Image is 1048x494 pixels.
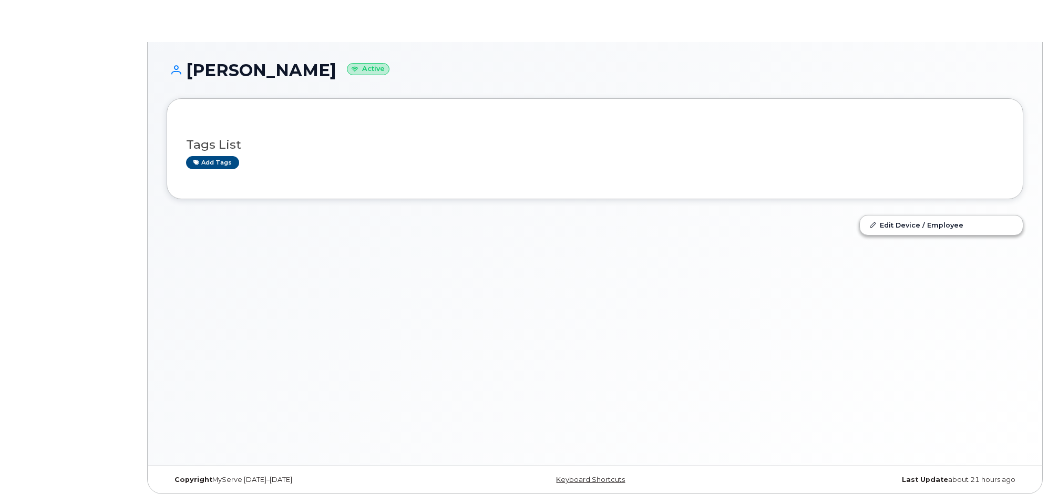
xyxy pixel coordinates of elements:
[556,476,625,483] a: Keyboard Shortcuts
[347,63,389,75] small: Active
[167,476,452,484] div: MyServe [DATE]–[DATE]
[738,476,1023,484] div: about 21 hours ago
[167,61,1023,79] h1: [PERSON_NAME]
[902,476,948,483] strong: Last Update
[174,476,212,483] strong: Copyright
[186,156,239,169] a: Add tags
[860,215,1023,234] a: Edit Device / Employee
[186,138,1004,151] h3: Tags List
